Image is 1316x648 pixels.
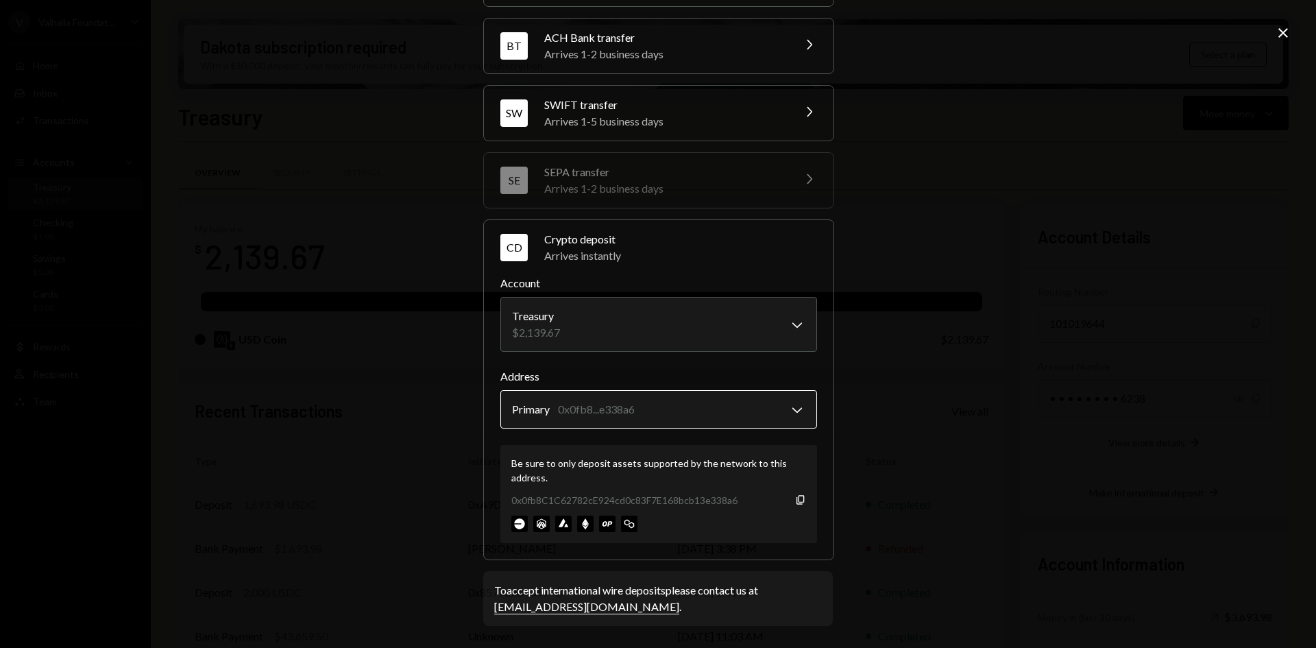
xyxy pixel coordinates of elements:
button: CDCrypto depositArrives instantly [484,220,833,275]
div: SWIFT transfer [544,97,784,113]
div: Arrives 1-5 business days [544,113,784,130]
button: BTACH Bank transferArrives 1-2 business days [484,19,833,73]
div: SEPA transfer [544,164,784,180]
img: ethereum-mainnet [577,516,594,532]
button: Account [500,297,817,352]
div: ACH Bank transfer [544,29,784,46]
div: Crypto deposit [544,231,817,248]
div: SE [500,167,528,194]
label: Address [500,368,817,385]
div: To accept international wire deposits please contact us at . [494,582,822,615]
div: 0x0fb8...e338a6 [558,401,635,418]
div: CD [500,234,528,261]
div: Be sure to only deposit assets supported by the network to this address. [511,456,806,485]
img: optimism-mainnet [599,516,616,532]
div: Arrives instantly [544,248,817,264]
div: 0x0fb8C1C62782cE924cd0c83F7E168bcb13e338a6 [511,493,738,507]
button: SESEPA transferArrives 1-2 business days [484,153,833,208]
label: Account [500,275,817,291]
button: SWSWIFT transferArrives 1-5 business days [484,86,833,141]
div: Arrives 1-2 business days [544,180,784,197]
img: avalanche-mainnet [555,516,572,532]
img: arbitrum-mainnet [533,516,550,532]
img: base-mainnet [511,516,528,532]
button: Address [500,390,817,429]
div: CDCrypto depositArrives instantly [500,275,817,543]
div: BT [500,32,528,60]
div: Arrives 1-2 business days [544,46,784,62]
a: [EMAIL_ADDRESS][DOMAIN_NAME] [494,600,679,614]
img: polygon-mainnet [621,516,637,532]
div: SW [500,99,528,127]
